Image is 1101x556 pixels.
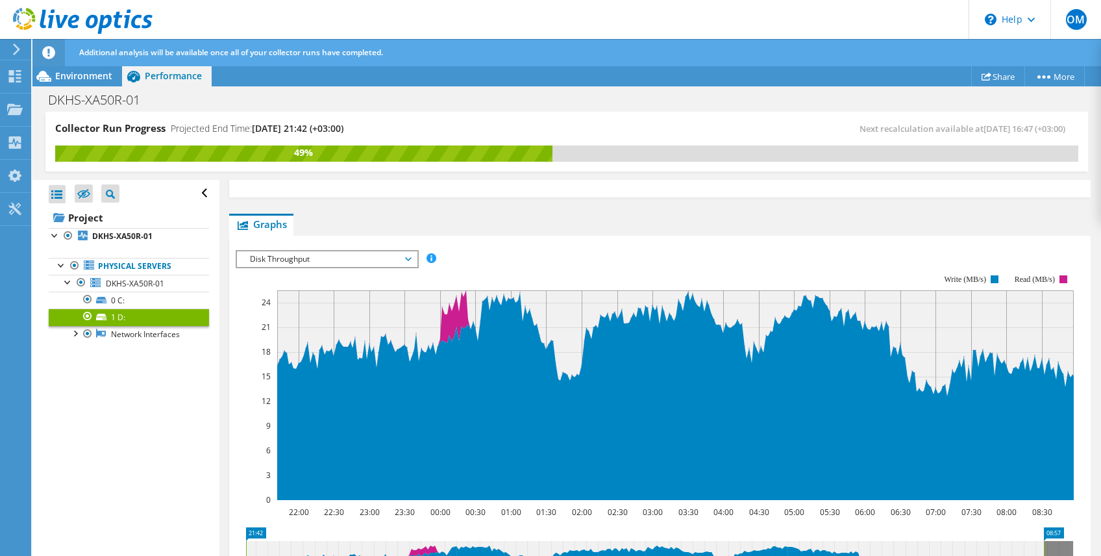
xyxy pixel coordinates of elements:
span: Disk Throughput [243,251,410,267]
text: 03:30 [678,507,699,518]
text: 18 [262,346,271,357]
text: 04:00 [713,507,734,518]
a: Physical Servers [49,258,209,275]
a: DKHS-XA50R-01 [49,275,209,292]
text: 06:30 [891,507,911,518]
span: Environment [55,69,112,82]
text: 0 [266,494,271,505]
text: 03:00 [643,507,663,518]
a: Share [971,66,1025,86]
text: 21 [262,322,271,333]
a: 0 C: [49,292,209,309]
text: 00:30 [465,507,486,518]
text: 15 [262,371,271,382]
text: 22:00 [289,507,309,518]
a: More [1024,66,1085,86]
text: 02:30 [608,507,628,518]
svg: \n [985,14,996,25]
text: 6 [266,445,271,456]
text: 01:30 [536,507,556,518]
text: 00:00 [430,507,451,518]
text: Read (MB/s) [1015,275,1055,284]
text: 02:00 [572,507,592,518]
text: Write (MB/s) [945,275,987,284]
h4: Projected End Time: [171,121,343,136]
text: 3 [266,470,271,481]
text: 01:00 [501,507,521,518]
text: 04:30 [749,507,769,518]
text: 24 [262,297,271,308]
span: DKHS-XA50R-01 [106,278,164,289]
a: Network Interfaces [49,326,209,343]
h1: DKHS-XA50R-01 [42,93,160,107]
span: Additional analysis will be available once all of your collector runs have completed. [79,47,383,58]
a: Project [49,207,209,228]
text: 9 [266,420,271,431]
span: Graphs [236,218,287,231]
a: 1 D: [49,309,209,325]
b: DKHS-XA50R-01 [92,231,153,242]
text: 23:00 [360,507,380,518]
span: Next recalculation available at [860,123,1072,134]
a: More Information [242,170,318,181]
span: [DATE] 16:47 (+03:00) [983,123,1065,134]
text: 05:30 [820,507,840,518]
text: 22:30 [324,507,344,518]
text: 12 [262,396,271,407]
text: 06:00 [855,507,875,518]
a: DKHS-XA50R-01 [49,228,209,245]
text: 23:30 [395,507,415,518]
text: 07:00 [926,507,946,518]
span: [DATE] 21:42 (+03:00) [252,122,343,134]
span: Performance [145,69,202,82]
span: OM [1066,9,1087,30]
text: 08:30 [1032,507,1052,518]
div: 49% [55,145,552,160]
text: 05:00 [784,507,804,518]
text: 07:30 [961,507,982,518]
text: 08:00 [996,507,1017,518]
